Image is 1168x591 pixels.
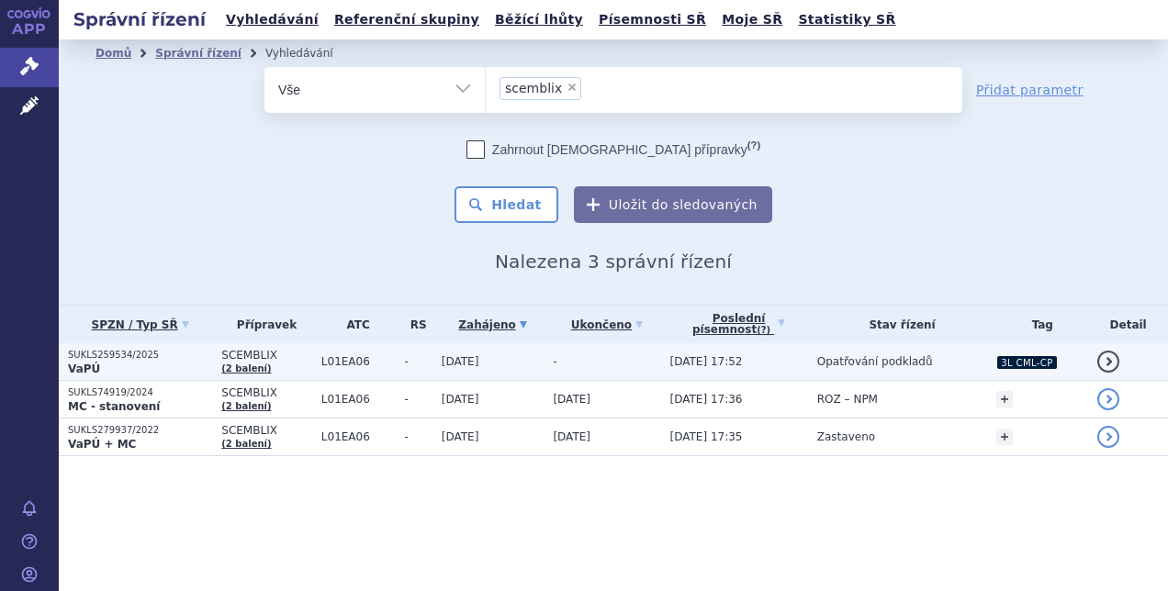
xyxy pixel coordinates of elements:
th: RS [396,306,432,343]
a: Ukončeno [553,312,660,338]
a: Běžící lhůty [489,7,589,32]
li: Vyhledávání [265,39,357,67]
a: (2 balení) [221,363,271,374]
span: [DATE] 17:52 [669,355,742,368]
p: SUKLS74919/2024 [68,386,212,399]
span: [DATE] 17:36 [669,393,742,406]
a: + [996,429,1013,445]
a: Domů [95,47,131,60]
strong: VaPÚ [68,362,100,375]
label: Zahrnout [DEMOGRAPHIC_DATA] přípravky [466,140,760,159]
span: ROZ – NPM [817,393,878,406]
abbr: (?) [747,139,760,151]
a: Písemnosti SŘ [593,7,712,32]
a: Poslednípísemnost(?) [669,306,807,343]
a: (2 balení) [221,439,271,449]
span: L01EA06 [321,393,396,406]
span: [DATE] [442,355,479,368]
strong: VaPÚ + MC [68,438,136,451]
span: Opatřování podkladů [817,355,933,368]
span: [DATE] [442,430,479,443]
span: L01EA06 [321,430,396,443]
button: Uložit do sledovaných [574,186,772,223]
th: Přípravek [212,306,312,343]
span: L01EA06 [321,355,396,368]
button: Hledat [455,186,558,223]
a: Moje SŘ [716,7,788,32]
span: SCEMBLIX [221,386,312,399]
a: (2 balení) [221,401,271,411]
span: × [567,82,578,93]
span: [DATE] 17:35 [669,430,742,443]
a: Statistiky SŘ [792,7,901,32]
span: - [553,355,556,368]
p: SUKLS279937/2022 [68,424,212,437]
span: - [405,393,432,406]
th: Tag [987,306,1088,343]
a: SPZN / Typ SŘ [68,312,212,338]
a: Správní řízení [155,47,241,60]
a: Zahájeno [442,312,545,338]
a: + [996,391,1013,407]
a: detail [1097,351,1119,373]
span: SCEMBLIX [221,424,312,437]
a: Vyhledávání [220,7,324,32]
input: scemblix [587,76,597,99]
span: [DATE] [553,430,590,443]
span: [DATE] [553,393,590,406]
a: Přidat parametr [976,81,1084,99]
h2: Správní řízení [59,6,220,32]
span: Nalezena 3 správní řízení [495,251,732,273]
span: scemblix [505,82,562,95]
span: Zastaveno [817,430,875,443]
a: Referenční skupiny [329,7,485,32]
i: 3L CML-CP [997,356,1056,369]
a: detail [1097,388,1119,410]
strong: MC - stanovení [68,400,160,413]
span: [DATE] [442,393,479,406]
a: detail [1097,426,1119,448]
span: SCEMBLIX [221,349,312,362]
th: Detail [1088,306,1168,343]
abbr: (?) [757,325,770,336]
span: - [405,355,432,368]
th: Stav řízení [808,306,988,343]
p: SUKLS259534/2025 [68,349,212,362]
span: - [405,430,432,443]
th: ATC [312,306,396,343]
